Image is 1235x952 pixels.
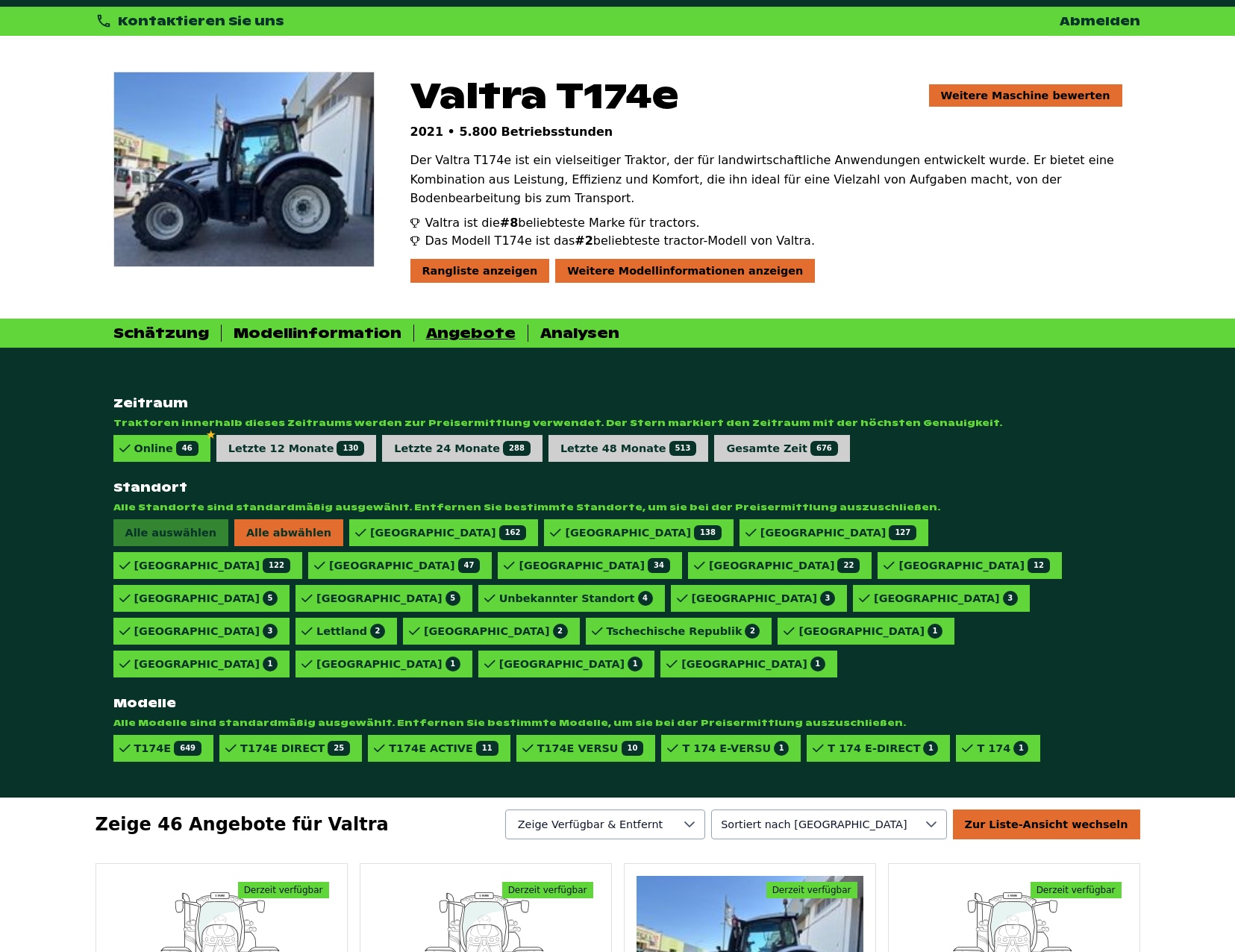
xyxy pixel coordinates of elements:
[113,480,1122,495] strong: Standort
[712,810,916,839] span: Verfügbarkeit
[798,624,942,639] div: [GEOGRAPHIC_DATA]
[134,591,278,606] div: [GEOGRAPHIC_DATA]
[928,624,942,639] span: 1
[424,624,568,639] div: [GEOGRAPHIC_DATA]
[874,591,1018,606] div: [GEOGRAPHIC_DATA]
[499,657,643,671] div: [GEOGRAPHIC_DATA]
[410,259,550,283] div: Rangliste anzeigen
[337,441,364,456] span: 130
[565,525,721,540] div: [GEOGRAPHIC_DATA]
[500,216,519,230] span: #8
[329,558,480,573] div: [GEOGRAPHIC_DATA]
[263,591,278,606] span: 5
[1003,591,1018,606] span: 3
[669,441,697,456] span: 513
[394,441,531,456] div: Letzte 24 Monate
[370,624,385,639] span: 2
[837,558,860,573] span: 22
[134,657,278,671] div: [GEOGRAPHIC_DATA]
[134,441,198,456] div: Online
[607,624,760,639] div: Tschechische Republik
[228,441,365,456] div: Letzte 12 Monate
[176,441,198,456] span: 46
[114,72,374,266] img: Valtra T174e
[263,624,278,639] span: 3
[1031,882,1122,898] span: Derzeit verfügbar
[316,657,460,671] div: [GEOGRAPHIC_DATA]
[370,525,526,540] div: [GEOGRAPHIC_DATA]
[476,741,498,756] span: 11
[820,591,835,606] span: 3
[553,624,568,639] span: 2
[316,624,385,639] div: Lettland
[113,519,228,546] span: Alle auswählen
[425,214,700,232] span: Valtra ist die beliebteste Marke für tractors.
[263,558,290,573] span: 122
[774,741,789,756] span: 1
[263,657,278,671] span: 1
[502,882,593,898] span: Derzeit verfügbar
[316,591,460,606] div: [GEOGRAPHIC_DATA]
[234,519,343,546] span: Alle abwählen
[694,525,722,540] span: 138
[389,741,498,756] div: T174E ACTIVE
[622,741,644,756] span: 10
[560,441,697,456] div: Letzte 48 Monate
[638,591,653,606] span: 4
[682,741,789,756] div: T 174 E-VERSU
[889,525,916,540] span: 127
[410,125,1122,139] p: 2021 • 5.800 Betriebsstunden
[828,741,938,756] div: T 174 E-DIRECT
[1060,13,1140,29] a: Abmelden
[96,13,285,30] div: Kontaktieren Sie uns
[113,717,1122,729] span: Alle Modelle sind standardmäßig ausgewählt. Entfernen Sie bestimmte Modelle, um sie bei der Preis...
[555,259,815,283] div: Weitere Modellinformationen anzeigen
[499,591,653,606] div: Unbekannter Standort
[118,13,284,29] span: Kontaktieren Sie uns
[628,657,642,671] span: 1
[681,657,825,671] div: [GEOGRAPHIC_DATA]
[134,558,290,573] div: [GEOGRAPHIC_DATA]
[174,741,201,756] span: 649
[929,84,1122,107] a: Weitere Maschine bewerten
[977,741,1028,756] div: T 174
[328,741,350,756] span: 25
[445,591,460,606] span: 5
[766,882,857,898] span: Derzeit verfügbar
[134,741,202,756] div: T174E
[648,558,670,573] span: 34
[503,441,531,456] span: 288
[238,882,329,898] span: Derzeit verfügbar
[537,741,644,756] div: T174E VERSU
[499,525,527,540] span: 162
[810,657,825,671] span: 1
[96,814,389,835] span: Zeige 46 Angebote für Valtra
[923,741,938,756] span: 1
[445,657,460,671] span: 1
[745,624,760,639] span: 2
[426,325,516,342] div: Angebote
[240,741,350,756] div: T174E DIRECT
[134,624,278,639] div: [GEOGRAPHIC_DATA]
[519,558,669,573] div: [GEOGRAPHIC_DATA]
[709,558,860,573] div: [GEOGRAPHIC_DATA]
[575,234,593,248] span: #2
[234,325,401,342] div: Modellinformation
[953,809,1140,839] div: Zur Liste-Ansicht wechseln
[113,501,1122,513] span: Alle Standorte sind standardmäßig ausgewählt. Entfernen Sie bestimmte Standorte, um sie bei der P...
[810,441,838,456] span: 676
[721,818,907,830] span: Sortiert nach [GEOGRAPHIC_DATA]
[425,232,815,250] span: Das Modell T174e ist das beliebteste tractor-Modell von Valtra.
[1028,558,1050,573] span: 12
[113,325,209,342] div: Schätzung
[518,819,663,830] span: Zeige Verfügbar & Entfernt
[410,72,679,119] span: Valtra T174e
[692,591,836,606] div: [GEOGRAPHIC_DATA]
[113,395,1122,411] strong: Zeitraum
[760,525,916,540] div: [GEOGRAPHIC_DATA]
[113,695,1122,711] strong: Modelle
[458,558,481,573] span: 47
[726,441,837,456] div: Gesamte Zeit
[1013,741,1028,756] span: 1
[410,151,1122,208] p: Der Valtra T174e ist ein vielseitiger Traktor, der für landwirtschaftliche Anwendungen entwickelt...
